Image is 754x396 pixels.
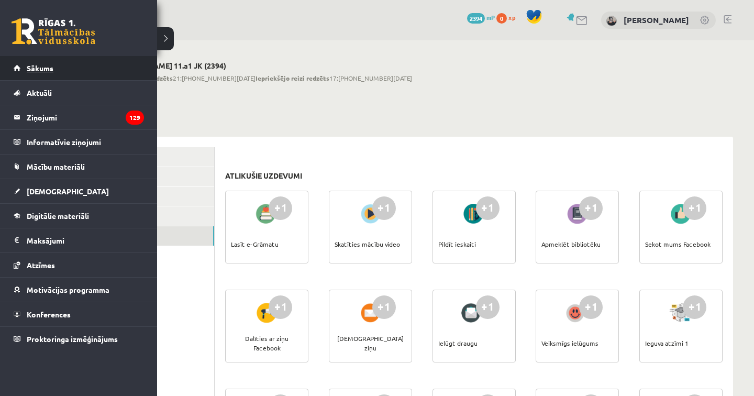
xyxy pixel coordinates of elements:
[14,278,144,302] a: Motivācijas programma
[372,196,396,220] div: +1
[14,81,144,105] a: Aktuāli
[467,13,485,24] span: 2394
[645,226,711,262] div: Sekot mums Facebook
[14,327,144,351] a: Proktoringa izmēģinājums
[27,285,109,294] span: Motivācijas programma
[27,63,53,73] span: Sākums
[14,56,144,80] a: Sākums
[541,226,601,262] div: Apmeklēt bibliotēku
[12,18,95,45] a: Rīgas 1. Tālmācības vidusskola
[225,171,302,180] h3: Atlikušie uzdevumi
[606,16,617,26] img: Vaļerija Guka
[579,196,603,220] div: +1
[14,228,144,252] a: Maksājumi
[27,130,144,154] legend: Informatīvie ziņojumi
[541,325,598,361] div: Veiksmīgs ielūgums
[126,111,144,125] i: 129
[335,226,400,262] div: Skatīties mācību video
[14,204,144,228] a: Digitālie materiāli
[467,13,495,21] a: 2394 mP
[27,260,55,270] span: Atzīmes
[508,13,515,21] span: xp
[112,73,412,83] span: 21:[PHONE_NUMBER][DATE] 17:[PHONE_NUMBER][DATE]
[14,179,144,203] a: [DEMOGRAPHIC_DATA]
[14,105,144,129] a: Ziņojumi129
[27,211,89,221] span: Digitālie materiāli
[27,228,144,252] legend: Maksājumi
[438,226,476,262] div: Pildīt ieskaiti
[476,295,500,319] div: +1
[27,310,71,319] span: Konferences
[683,295,706,319] div: +1
[476,196,500,220] div: +1
[27,162,85,171] span: Mācību materiāli
[496,13,520,21] a: 0 xp
[231,325,303,361] div: Dalīties ar ziņu Facebook
[269,196,292,220] div: +1
[14,130,144,154] a: Informatīvie ziņojumi
[256,74,329,82] b: Iepriekšējo reizi redzēts
[14,302,144,326] a: Konferences
[27,88,52,97] span: Aktuāli
[269,295,292,319] div: +1
[438,325,478,361] div: Ielūgt draugu
[486,13,495,21] span: mP
[112,61,412,70] h2: [PERSON_NAME] 11.a1 JK (2394)
[645,325,689,361] div: Ieguva atzīmi 1
[27,105,144,129] legend: Ziņojumi
[579,295,603,319] div: +1
[624,15,689,25] a: [PERSON_NAME]
[496,13,507,24] span: 0
[14,253,144,277] a: Atzīmes
[372,295,396,319] div: +1
[14,155,144,179] a: Mācību materiāli
[335,325,406,361] div: [DEMOGRAPHIC_DATA] ziņu
[27,186,109,196] span: [DEMOGRAPHIC_DATA]
[231,226,279,262] div: Lasīt e-Grāmatu
[683,196,706,220] div: +1
[27,334,118,344] span: Proktoringa izmēģinājums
